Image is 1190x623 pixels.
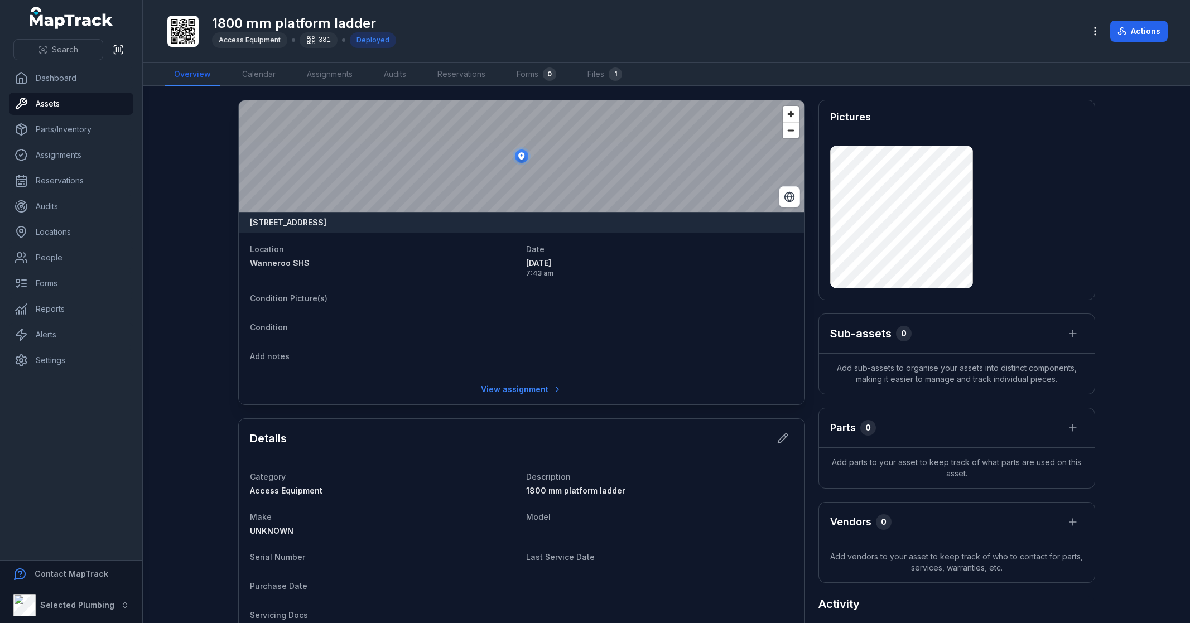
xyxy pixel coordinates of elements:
[579,63,631,86] a: Files1
[298,63,362,86] a: Assignments
[830,109,871,125] h3: Pictures
[375,63,415,86] a: Audits
[30,7,113,29] a: MapTrack
[428,63,494,86] a: Reservations
[250,244,284,254] span: Location
[9,144,133,166] a: Assignments
[896,326,912,341] div: 0
[9,170,133,192] a: Reservations
[250,581,307,591] span: Purchase Date
[40,600,114,610] strong: Selected Plumbing
[9,118,133,141] a: Parts/Inventory
[526,552,595,562] span: Last Service Date
[783,106,799,122] button: Zoom in
[9,349,133,371] a: Settings
[212,15,396,32] h1: 1800 mm platform ladder
[9,93,133,115] a: Assets
[819,542,1095,582] span: Add vendors to your asset to keep track of who to contact for parts, services, warranties, etc.
[526,472,571,481] span: Description
[830,514,871,530] h3: Vendors
[508,63,565,86] a: Forms0
[9,195,133,218] a: Audits
[250,258,310,268] span: Wanneroo SHS
[526,512,551,521] span: Model
[250,610,308,620] span: Servicing Docs
[474,379,569,400] a: View assignment
[250,431,287,446] h2: Details
[526,258,793,269] span: [DATE]
[250,351,290,361] span: Add notes
[526,258,793,278] time: 9/19/2025, 7:43:03 AM
[830,420,856,436] h3: Parts
[9,247,133,269] a: People
[819,354,1095,394] span: Add sub-assets to organise your assets into distinct components, making it easier to manage and t...
[239,100,804,212] canvas: Map
[609,67,622,81] div: 1
[250,526,293,535] span: UNKNOWN
[9,67,133,89] a: Dashboard
[876,514,892,530] div: 0
[250,322,288,332] span: Condition
[35,569,108,578] strong: Contact MapTrack
[219,36,281,44] span: Access Equipment
[526,244,545,254] span: Date
[13,39,103,60] button: Search
[9,221,133,243] a: Locations
[250,486,322,495] span: Access Equipment
[233,63,285,86] a: Calendar
[818,596,860,612] h2: Activity
[9,272,133,294] a: Forms
[250,258,517,269] a: Wanneroo SHS
[526,269,793,278] span: 7:43 am
[250,472,286,481] span: Category
[250,552,305,562] span: Serial Number
[250,512,272,521] span: Make
[819,448,1095,488] span: Add parts to your asset to keep track of what parts are used on this asset.
[1110,21,1168,42] button: Actions
[52,44,78,55] span: Search
[783,122,799,138] button: Zoom out
[300,32,338,48] div: 381
[9,298,133,320] a: Reports
[250,217,326,228] strong: [STREET_ADDRESS]
[830,326,892,341] h2: Sub-assets
[9,323,133,346] a: Alerts
[350,32,396,48] div: Deployed
[165,63,220,86] a: Overview
[526,486,625,495] span: 1800 mm platform ladder
[860,420,876,436] div: 0
[779,186,800,207] button: Switch to Satellite View
[543,67,556,81] div: 0
[250,293,327,303] span: Condition Picture(s)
